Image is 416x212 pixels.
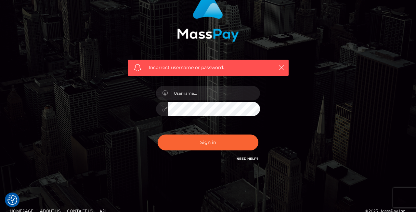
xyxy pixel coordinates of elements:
[168,86,260,100] input: Username...
[7,195,17,205] img: Revisit consent button
[7,195,17,205] button: Consent Preferences
[237,157,258,161] a: Need Help?
[158,135,258,150] button: Sign in
[149,64,267,71] span: Incorrect username or password.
